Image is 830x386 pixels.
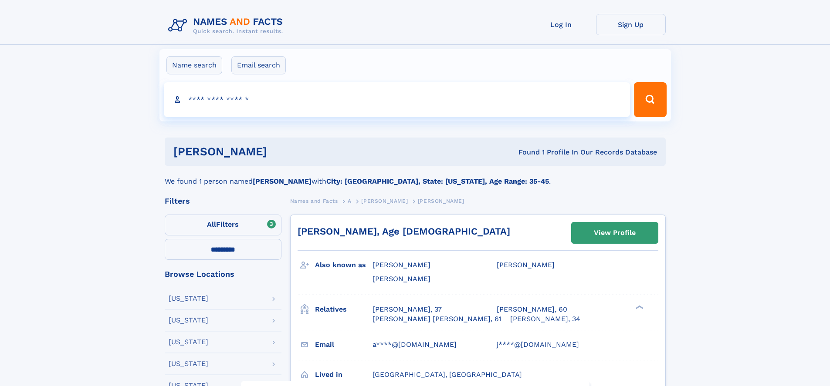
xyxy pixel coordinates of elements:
[165,197,281,205] div: Filters
[497,305,567,314] a: [PERSON_NAME], 60
[594,223,636,243] div: View Profile
[373,275,430,283] span: [PERSON_NAME]
[315,367,373,382] h3: Lived in
[326,177,549,185] b: City: [GEOGRAPHIC_DATA], State: [US_STATE], Age Range: 35-45
[572,222,658,243] a: View Profile
[634,304,644,310] div: ❯
[207,220,216,228] span: All
[373,305,442,314] a: [PERSON_NAME], 37
[165,215,281,235] label: Filters
[596,14,666,35] a: Sign Up
[298,226,510,237] a: [PERSON_NAME], Age [DEMOGRAPHIC_DATA]
[166,56,222,74] label: Name search
[169,339,208,346] div: [US_STATE]
[169,360,208,367] div: [US_STATE]
[361,195,408,206] a: [PERSON_NAME]
[510,314,580,324] a: [PERSON_NAME], 34
[393,148,657,157] div: Found 1 Profile In Our Records Database
[173,146,393,157] h1: [PERSON_NAME]
[290,195,338,206] a: Names and Facts
[418,198,464,204] span: [PERSON_NAME]
[231,56,286,74] label: Email search
[634,82,666,117] button: Search Button
[165,14,290,37] img: Logo Names and Facts
[373,370,522,379] span: [GEOGRAPHIC_DATA], [GEOGRAPHIC_DATA]
[497,261,555,269] span: [PERSON_NAME]
[165,270,281,278] div: Browse Locations
[348,195,352,206] a: A
[253,177,312,185] b: [PERSON_NAME]
[169,317,208,324] div: [US_STATE]
[373,261,430,269] span: [PERSON_NAME]
[315,337,373,352] h3: Email
[373,314,501,324] a: [PERSON_NAME] [PERSON_NAME], 61
[348,198,352,204] span: A
[315,302,373,317] h3: Relatives
[361,198,408,204] span: [PERSON_NAME]
[165,166,666,187] div: We found 1 person named with .
[315,258,373,272] h3: Also known as
[164,82,630,117] input: search input
[526,14,596,35] a: Log In
[169,295,208,302] div: [US_STATE]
